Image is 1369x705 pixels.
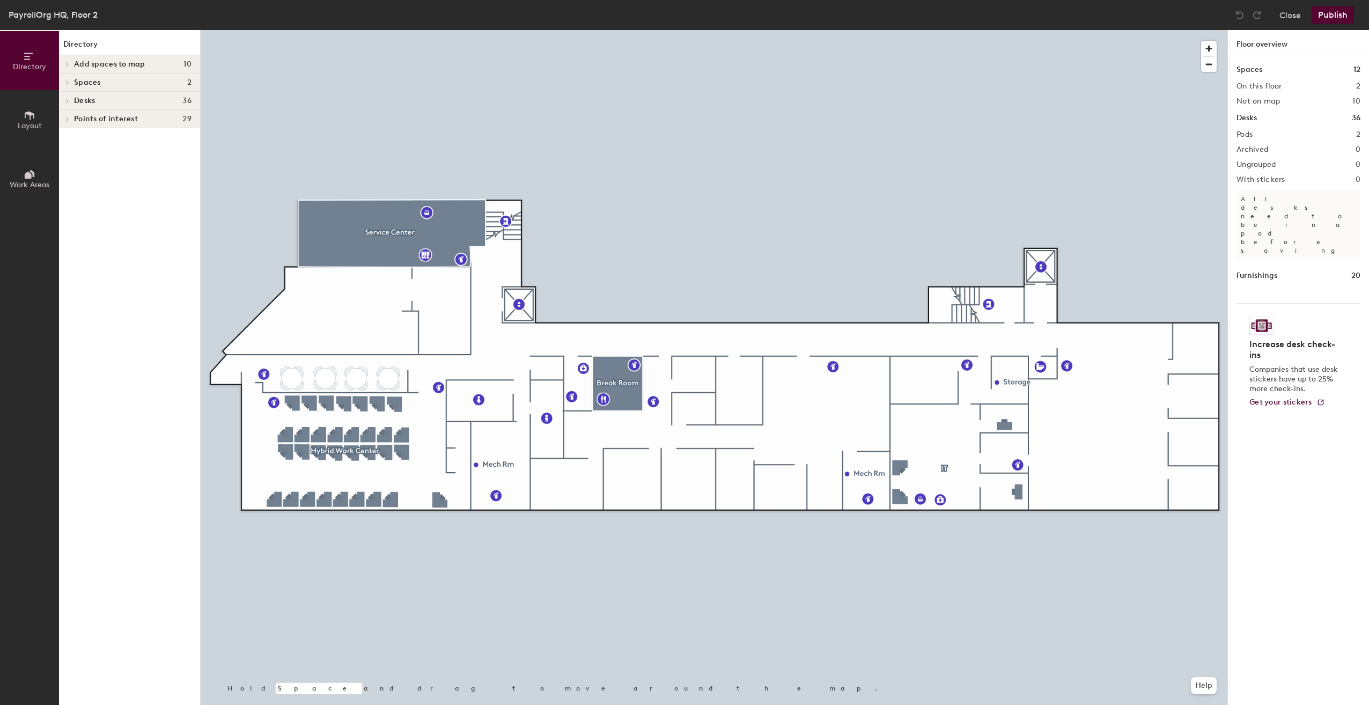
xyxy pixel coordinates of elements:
[182,97,192,105] span: 36
[74,97,95,105] span: Desks
[1352,97,1360,106] h2: 10
[1356,145,1360,154] h2: 0
[1236,64,1262,76] h1: Spaces
[1234,10,1245,20] img: Undo
[1252,10,1262,20] img: Redo
[9,8,98,21] div: PayrollOrg HQ, Floor 2
[1312,6,1354,24] button: Publish
[1279,6,1301,24] button: Close
[1356,82,1360,91] h2: 2
[1249,398,1312,407] span: Get your stickers
[1249,398,1325,407] a: Get your stickers
[1249,339,1341,361] h4: Increase desk check-ins
[74,78,101,87] span: Spaces
[10,180,49,189] span: Work Areas
[18,121,42,130] span: Layout
[1351,270,1360,282] h1: 20
[1228,30,1369,55] h1: Floor overview
[1236,270,1277,282] h1: Furnishings
[1352,112,1360,124] h1: 36
[1356,175,1360,184] h2: 0
[13,62,46,71] span: Directory
[187,78,192,87] span: 2
[1249,317,1274,335] img: Sticker logo
[1356,160,1360,169] h2: 0
[1236,145,1268,154] h2: Archived
[1236,190,1360,259] p: All desks need to be in a pod before saving
[182,115,192,123] span: 29
[183,60,192,69] span: 10
[1236,112,1257,124] h1: Desks
[1249,365,1341,394] p: Companies that use desk stickers have up to 25% more check-ins.
[59,39,200,55] h1: Directory
[1236,160,1276,169] h2: Ungrouped
[1236,175,1285,184] h2: With stickers
[1236,130,1253,139] h2: Pods
[1236,97,1280,106] h2: Not on map
[74,115,138,123] span: Points of interest
[1356,130,1360,139] h2: 2
[1191,677,1217,694] button: Help
[74,60,145,69] span: Add spaces to map
[1353,64,1360,76] h1: 12
[1236,82,1282,91] h2: On this floor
